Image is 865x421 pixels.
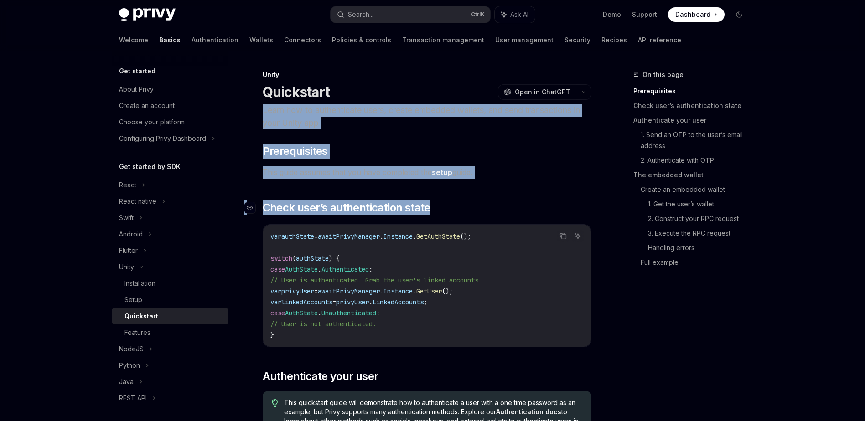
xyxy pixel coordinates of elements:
a: User management [495,29,554,51]
a: Dashboard [668,7,725,22]
span: = [314,287,318,295]
a: Recipes [601,29,627,51]
span: case [270,265,285,273]
span: PrivyManager [336,232,380,241]
span: AuthState [285,309,318,317]
button: Ask AI [572,230,584,242]
span: var [270,298,281,306]
a: API reference [638,29,681,51]
a: Wallets [249,29,273,51]
a: Choose your platform [112,114,228,130]
a: Authentication [192,29,238,51]
span: . [318,309,321,317]
a: 2. Construct your RPC request [648,211,754,226]
span: linkedAccounts [281,298,332,306]
a: Connectors [284,29,321,51]
a: Quickstart [112,308,228,324]
span: Open in ChatGPT [515,87,570,97]
a: Basics [159,29,181,51]
a: 3. Execute the RPC request [648,226,754,241]
a: About Privy [112,81,228,98]
span: : [369,265,373,273]
span: } [270,331,274,339]
span: Prerequisites [263,144,328,159]
span: privyUser [336,298,369,306]
div: About Privy [119,84,154,95]
span: Ask AI [510,10,528,19]
a: Demo [603,10,621,19]
span: // User is not authenticated. [270,320,376,328]
div: Quickstart [124,311,158,322]
a: Handling errors [648,241,754,255]
span: GetUser [416,287,442,295]
p: Learn how to authenticate users, create embedded wallets, and send transactions in your Unity app [263,104,591,129]
span: . [369,298,373,306]
span: On this page [642,69,684,80]
div: Search... [348,9,373,20]
a: Check user’s authentication state [633,98,754,113]
img: dark logo [119,8,176,21]
a: Support [632,10,657,19]
span: Dashboard [675,10,710,19]
span: privyUser [281,287,314,295]
button: Ask AI [495,6,535,23]
a: 1. Get the user’s wallet [648,197,754,211]
a: Create an embedded wallet [641,182,754,197]
div: Installation [124,278,155,289]
a: Prerequisites [633,84,754,98]
div: REST API [119,393,147,404]
span: ; [424,298,427,306]
span: Ctrl K [471,11,485,18]
div: Android [119,229,143,240]
a: Features [112,324,228,341]
span: Instance [383,287,413,295]
a: Welcome [119,29,148,51]
h5: Get started by SDK [119,161,181,172]
a: Setup [112,292,228,308]
div: Configuring Privy Dashboard [119,133,206,144]
button: Toggle dark mode [732,7,746,22]
span: await [318,287,336,295]
div: Unity [119,262,134,272]
span: Authenticated [321,265,369,273]
span: . [380,287,383,295]
div: Flutter [119,245,138,256]
span: GetAuthState [416,232,460,241]
div: Swift [119,212,134,223]
span: switch [270,254,292,262]
span: (); [442,287,453,295]
span: . [413,287,416,295]
a: Installation [112,275,228,292]
div: Setup [124,294,142,305]
span: This guide assumes that you have completed the guide. [263,166,591,179]
a: Full example [641,255,754,270]
span: Authenticate your user [263,369,378,384]
svg: Tip [272,399,278,407]
a: 2. Authenticate with OTP [641,153,754,168]
span: await [318,232,336,241]
a: Create an account [112,98,228,114]
span: Instance [383,232,413,241]
button: Open in ChatGPT [498,84,576,100]
div: Create an account [119,100,175,111]
div: Java [119,376,134,387]
span: Check user’s authentication state [263,200,430,215]
span: var [270,287,281,295]
span: . [413,232,416,241]
a: Authenticate your user [633,113,754,128]
a: Security [565,29,590,51]
span: ( [292,254,296,262]
span: PrivyManager [336,287,380,295]
div: Choose your platform [119,117,185,128]
span: ) { [329,254,340,262]
div: React [119,180,136,190]
span: . [380,232,383,241]
div: NodeJS [119,344,144,354]
a: setup [432,168,452,177]
a: Authentication docs [496,408,561,416]
a: Transaction management [402,29,484,51]
span: authState [281,232,314,241]
div: Features [124,327,150,338]
span: authState [296,254,329,262]
span: // User is authenticated. Grab the user's linked accounts [270,276,478,284]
